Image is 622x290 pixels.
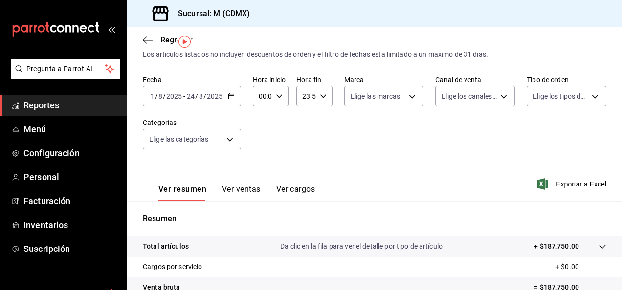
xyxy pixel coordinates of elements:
[344,76,424,83] label: Marca
[155,92,158,100] span: /
[23,148,80,158] font: Configuración
[556,180,606,188] font: Exportar a Excel
[527,76,606,83] label: Tipo de orden
[143,49,606,60] div: Los artículos listados no incluyen descuentos de orden y el filtro de fechas está limitado a un m...
[23,172,59,182] font: Personal
[276,185,315,201] button: Ver cargos
[7,71,120,81] a: Pregunta a Parrot AI
[183,92,185,100] span: -
[555,262,606,272] p: + $0.00
[206,92,223,100] input: ----
[23,196,70,206] font: Facturación
[442,91,497,101] span: Elige los canales de venta
[170,8,250,20] h3: Sucursal: M (CDMX)
[143,213,606,225] p: Resumen
[166,92,182,100] input: ----
[143,241,189,251] p: Total artículos
[150,92,155,100] input: --
[533,91,588,101] span: Elige los tipos de orden
[149,134,209,144] span: Elige las categorías
[195,92,198,100] span: /
[539,178,606,190] button: Exportar a Excel
[143,35,193,44] button: Regresar
[160,35,193,44] span: Regresar
[163,92,166,100] span: /
[178,36,191,48] img: Marcador de información sobre herramientas
[158,185,206,194] font: Ver resumen
[351,91,400,101] span: Elige las marcas
[158,185,315,201] div: Pestañas de navegación
[108,25,115,33] button: open_drawer_menu
[26,64,105,74] span: Pregunta a Parrot AI
[199,92,203,100] input: --
[143,119,241,126] label: Categorías
[534,241,579,251] p: + $187,750.00
[296,76,332,83] label: Hora fin
[143,262,202,272] p: Cargos por servicio
[11,59,120,79] button: Pregunta a Parrot AI
[222,185,261,201] button: Ver ventas
[186,92,195,100] input: --
[280,241,443,251] p: Da clic en la fila para ver el detalle por tipo de artículo
[23,220,68,230] font: Inventarios
[143,76,241,83] label: Fecha
[203,92,206,100] span: /
[158,92,163,100] input: --
[23,244,70,254] font: Suscripción
[253,76,289,83] label: Hora inicio
[435,76,515,83] label: Canal de venta
[23,100,59,110] font: Reportes
[23,124,46,134] font: Menú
